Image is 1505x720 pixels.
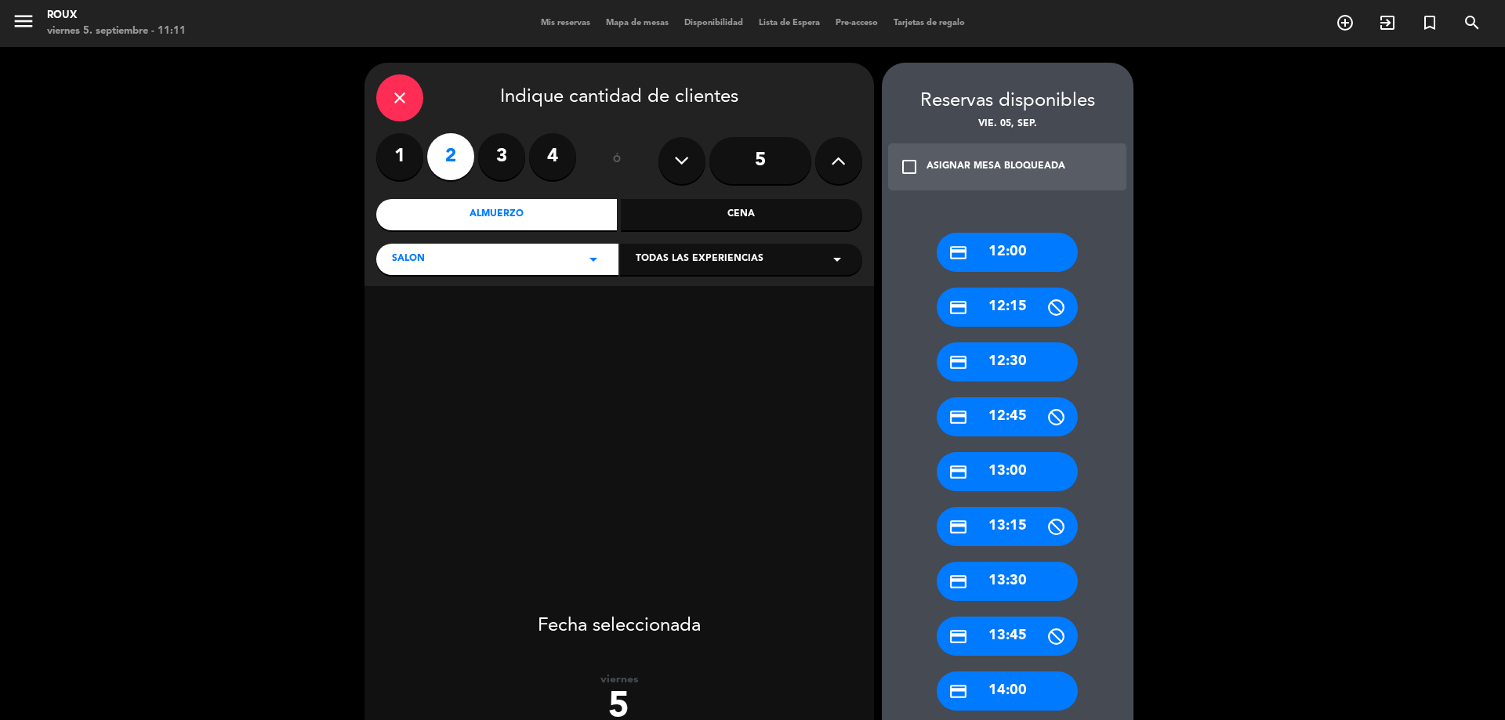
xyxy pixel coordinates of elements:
[948,682,968,701] i: credit_card
[12,9,35,33] i: menu
[376,199,618,230] div: Almuerzo
[948,298,968,317] i: credit_card
[937,342,1078,382] div: 12:30
[584,250,603,269] i: arrow_drop_down
[937,507,1078,546] div: 13:15
[948,243,968,262] i: credit_card
[751,19,828,27] span: Lista de Espera
[828,19,886,27] span: Pre-acceso
[948,517,968,537] i: credit_card
[1463,13,1481,32] i: search
[364,673,874,686] div: viernes
[47,24,186,39] div: viernes 5. septiembre - 11:11
[900,157,919,176] i: check_box_outline_blank
[636,251,763,267] span: Todas las experiencias
[937,617,1078,656] div: 13:45
[948,462,968,482] i: credit_card
[676,19,751,27] span: Disponibilidad
[1336,13,1354,32] i: add_circle_outline
[533,19,598,27] span: Mis reservas
[937,562,1078,601] div: 13:30
[937,233,1078,272] div: 12:00
[937,452,1078,491] div: 13:00
[598,19,676,27] span: Mapa de mesas
[948,353,968,372] i: credit_card
[1420,13,1439,32] i: turned_in_not
[390,89,409,107] i: close
[948,407,968,427] i: credit_card
[47,8,186,24] div: Roux
[478,133,525,180] label: 3
[882,86,1133,117] div: Reservas disponibles
[927,159,1065,175] div: ASIGNAR MESA BLOQUEADA
[948,627,968,646] i: credit_card
[937,397,1078,436] div: 12:45
[376,133,423,180] label: 1
[886,19,973,27] span: Tarjetas de regalo
[529,133,576,180] label: 4
[427,133,474,180] label: 2
[592,133,643,188] div: ó
[948,572,968,592] i: credit_card
[1378,13,1397,32] i: exit_to_app
[828,250,847,269] i: arrow_drop_down
[882,117,1133,132] div: vie. 05, sep.
[364,592,874,642] div: Fecha seleccionada
[937,671,1078,711] div: 14:00
[12,9,35,38] button: menu
[621,199,862,230] div: Cena
[376,74,862,121] div: Indique cantidad de clientes
[937,288,1078,327] div: 12:15
[392,251,425,267] span: SALON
